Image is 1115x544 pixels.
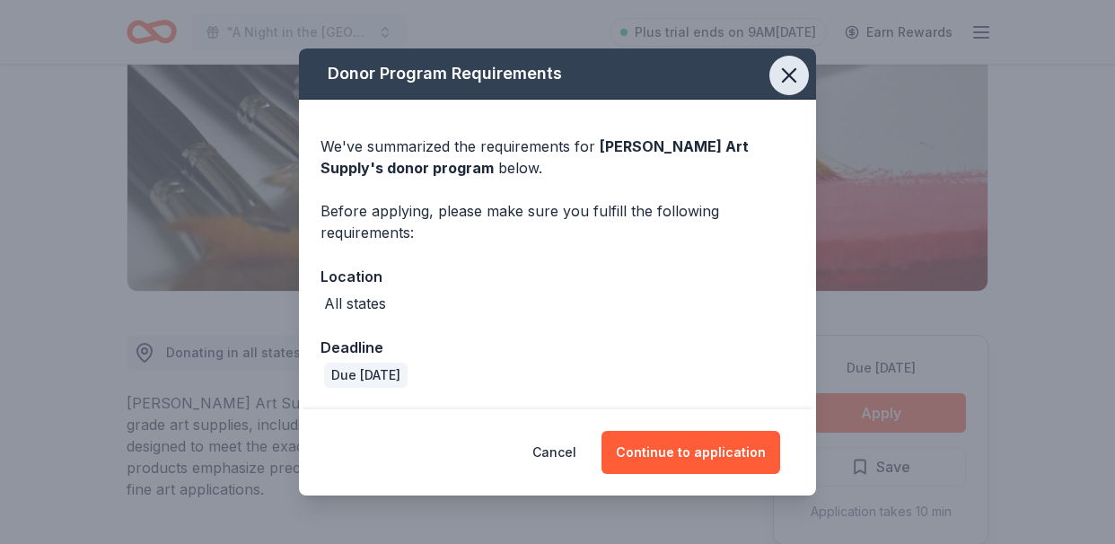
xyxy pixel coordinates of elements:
[601,431,780,474] button: Continue to application
[299,48,816,100] div: Donor Program Requirements
[320,336,795,359] div: Deadline
[324,363,408,388] div: Due [DATE]
[324,293,386,314] div: All states
[320,265,795,288] div: Location
[320,136,795,179] div: We've summarized the requirements for below.
[320,200,795,243] div: Before applying, please make sure you fulfill the following requirements:
[532,431,576,474] button: Cancel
